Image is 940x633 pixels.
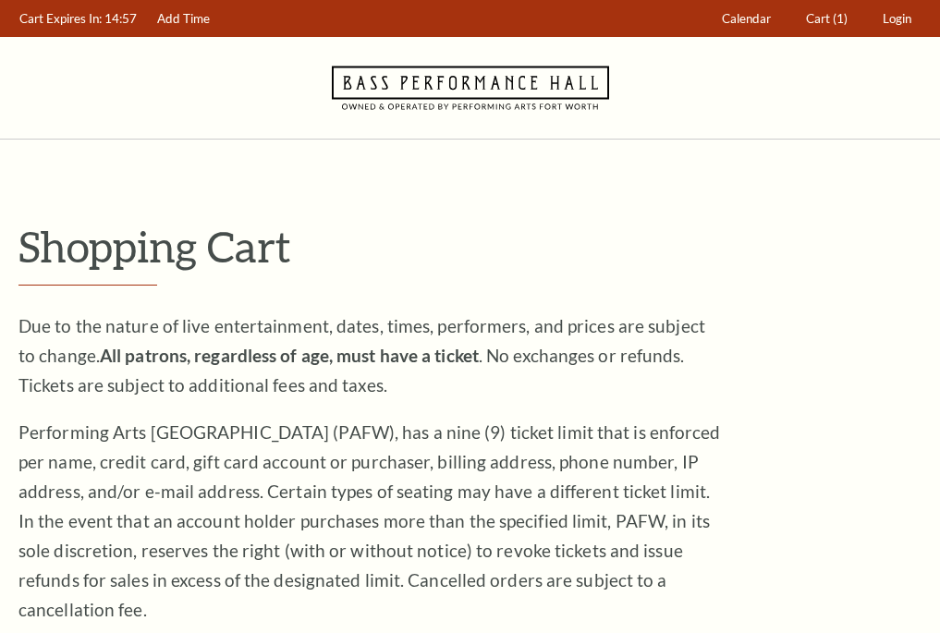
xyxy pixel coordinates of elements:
[722,11,771,26] span: Calendar
[833,11,848,26] span: (1)
[104,11,137,26] span: 14:57
[18,315,705,396] span: Due to the nature of live entertainment, dates, times, performers, and prices are subject to chan...
[18,223,922,270] p: Shopping Cart
[714,1,780,37] a: Calendar
[806,11,830,26] span: Cart
[19,11,102,26] span: Cart Expires In:
[798,1,857,37] a: Cart (1)
[874,1,921,37] a: Login
[149,1,219,37] a: Add Time
[883,11,911,26] span: Login
[18,418,721,625] p: Performing Arts [GEOGRAPHIC_DATA] (PAFW), has a nine (9) ticket limit that is enforced per name, ...
[100,345,479,366] strong: All patrons, regardless of age, must have a ticket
